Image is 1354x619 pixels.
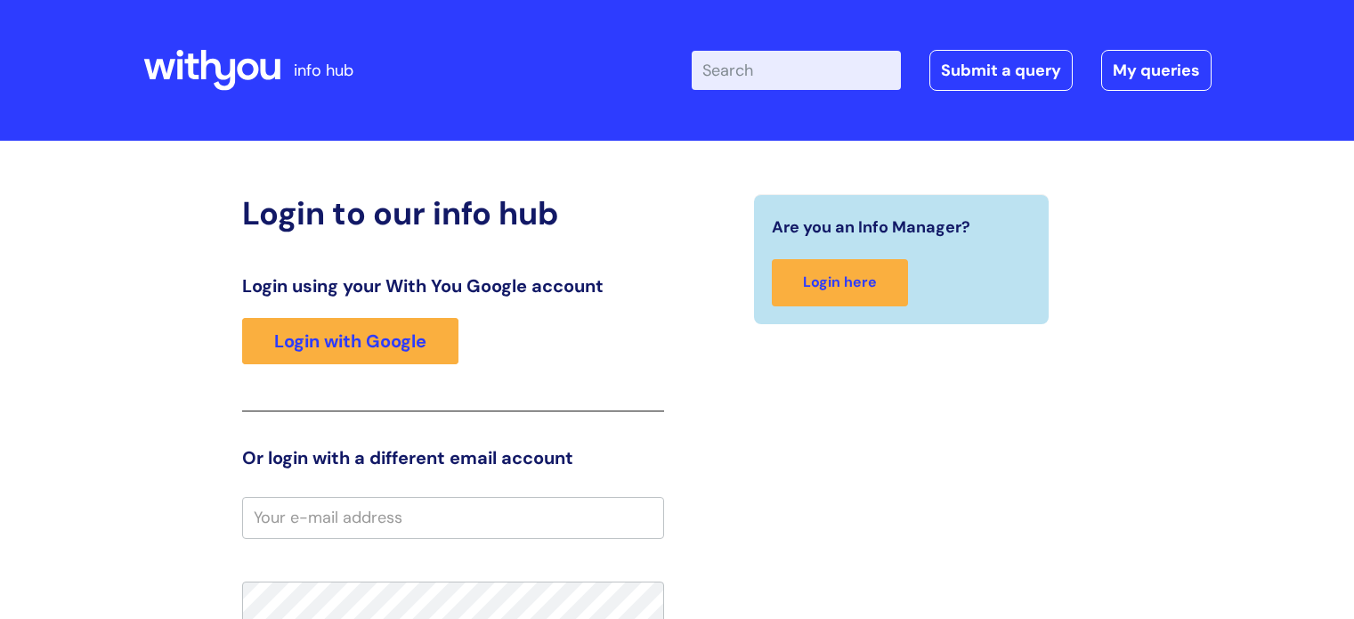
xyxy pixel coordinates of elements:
[242,318,458,364] a: Login with Google
[242,275,664,297] h3: Login using your With You Google account
[242,497,664,538] input: Your e-mail address
[772,213,970,241] span: Are you an Info Manager?
[242,194,664,232] h2: Login to our info hub
[692,51,901,90] input: Search
[1101,50,1212,91] a: My queries
[294,56,353,85] p: info hub
[242,447,664,468] h3: Or login with a different email account
[772,259,908,306] a: Login here
[929,50,1073,91] a: Submit a query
